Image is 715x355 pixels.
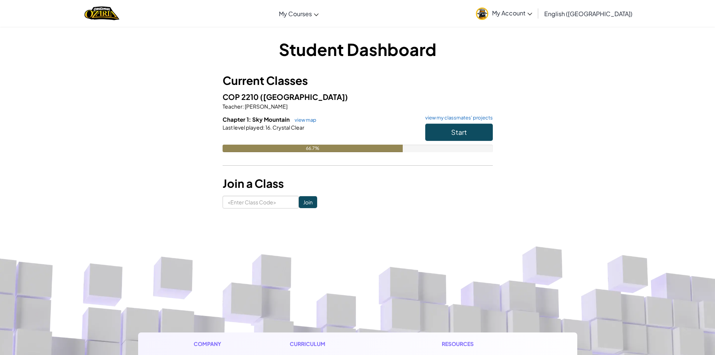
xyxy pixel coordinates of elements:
img: Home [84,6,119,21]
span: Start [451,128,467,136]
input: Join [299,196,317,208]
a: English ([GEOGRAPHIC_DATA]) [540,3,636,24]
span: [PERSON_NAME] [244,103,288,110]
a: My Account [472,2,536,25]
h1: Resources [442,340,522,348]
span: English ([GEOGRAPHIC_DATA]) [544,10,632,18]
span: : [263,124,265,131]
span: My Account [492,9,532,17]
h1: Student Dashboard [223,38,493,61]
button: Start [425,124,493,141]
img: avatar [476,8,488,20]
h1: Curriculum [290,340,381,348]
div: 66.7% [223,145,403,152]
span: Chapter 1: Sky Mountain [223,116,291,123]
span: 16. [265,124,272,131]
h3: Current Classes [223,72,493,89]
span: Teacher [223,103,242,110]
span: : [242,103,244,110]
h1: Company [194,340,229,348]
h3: Join a Class [223,175,493,192]
span: My Courses [279,10,312,18]
input: <Enter Class Code> [223,196,299,208]
a: view map [291,117,316,123]
a: My Courses [275,3,322,24]
span: ([GEOGRAPHIC_DATA]) [260,92,348,101]
a: Ozaria by CodeCombat logo [84,6,119,21]
span: COP 2210 [223,92,260,101]
span: Last level played [223,124,263,131]
a: view my classmates' projects [421,115,493,120]
span: Crystal Clear [272,124,304,131]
